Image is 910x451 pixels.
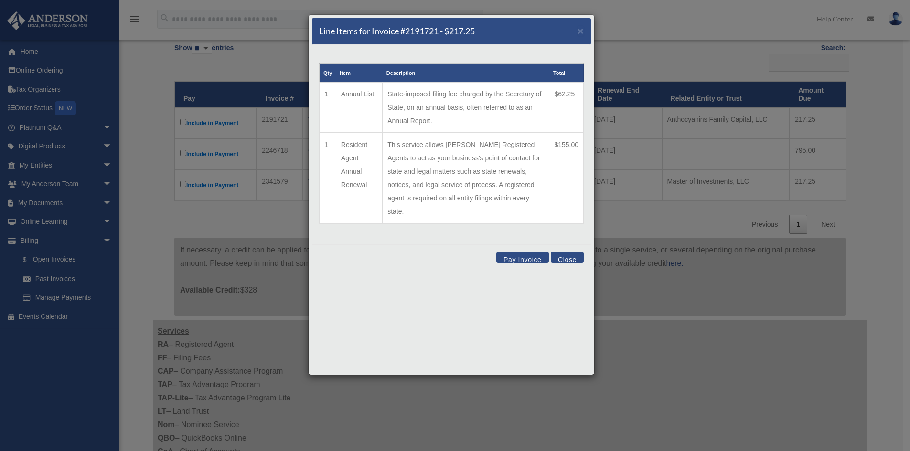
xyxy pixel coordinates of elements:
[320,64,336,83] th: Qty
[549,83,584,133] td: $62.25
[578,26,584,36] button: Close
[383,133,549,223] td: This service allows [PERSON_NAME] Registered Agents to act as your business's point of contact fo...
[551,252,584,263] button: Close
[336,83,382,133] td: Annual List
[496,252,549,263] button: Pay Invoice
[336,64,382,83] th: Item
[336,133,382,223] td: Resident Agent Annual Renewal
[578,25,584,36] span: ×
[320,133,336,223] td: 1
[383,64,549,83] th: Description
[319,25,475,37] h5: Line Items for Invoice #2191721 - $217.25
[320,83,336,133] td: 1
[549,64,584,83] th: Total
[383,83,549,133] td: State-imposed filing fee charged by the Secretary of State, on an annual basis, often referred to...
[549,133,584,223] td: $155.00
